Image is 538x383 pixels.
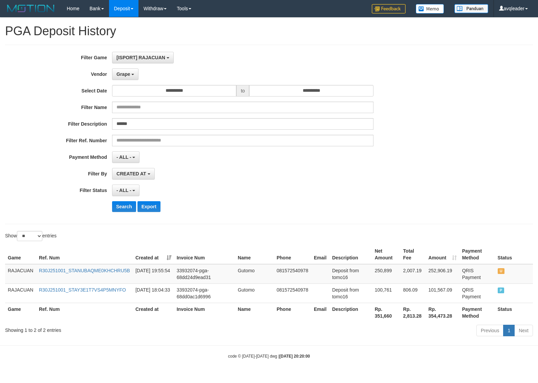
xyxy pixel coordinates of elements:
[495,245,533,264] th: Status
[454,4,488,13] img: panduan.png
[372,245,401,264] th: Net Amount
[36,245,133,264] th: Ref. Num
[329,245,372,264] th: Description
[5,231,57,241] label: Show entries
[514,325,533,336] a: Next
[133,245,174,264] th: Created at: activate to sort column ascending
[137,201,160,212] button: Export
[329,264,372,284] td: Deposit from tomo16
[372,4,406,14] img: Feedback.jpg
[112,201,136,212] button: Search
[5,303,36,322] th: Game
[329,303,372,322] th: Description
[274,264,311,284] td: 081572540978
[116,154,131,160] span: - ALL -
[329,283,372,303] td: Deposit from tomo16
[459,245,495,264] th: Payment Method
[228,354,310,359] small: code © [DATE]-[DATE] dwg |
[416,4,444,14] img: Button%20Memo.svg
[274,303,311,322] th: Phone
[401,303,426,322] th: Rp. 2,813.28
[133,264,174,284] td: [DATE] 19:55:54
[401,264,426,284] td: 2,007.19
[372,303,401,322] th: Rp. 351,660
[112,168,155,179] button: CREATED AT
[401,283,426,303] td: 806.09
[112,52,174,63] button: [ISPORT] RAJACUAN
[459,303,495,322] th: Payment Method
[116,171,146,176] span: CREATED AT
[236,85,249,97] span: to
[116,188,131,193] span: - ALL -
[133,303,174,322] th: Created at
[401,245,426,264] th: Total Fee
[116,71,130,77] span: Grape
[39,268,130,273] a: R30J251001_STANUBAQME0KHCHRU5B
[459,264,495,284] td: QRIS Payment
[426,264,459,284] td: 252,906.19
[5,283,36,303] td: RAJACUAN
[372,283,401,303] td: 100,761
[311,303,329,322] th: Email
[498,288,504,293] span: PAID
[235,283,274,303] td: Gutomo
[39,287,126,293] a: R30J251001_STAY3E1T7VS4P5MNYFO
[17,231,42,241] select: Showentries
[476,325,503,336] a: Previous
[426,303,459,322] th: Rp. 354,473.28
[174,245,235,264] th: Invoice Num
[112,151,139,163] button: - ALL -
[5,264,36,284] td: RAJACUAN
[426,283,459,303] td: 101,567.09
[495,303,533,322] th: Status
[116,55,165,60] span: [ISPORT] RAJACUAN
[174,283,235,303] td: 33932074-pga-68dd0ac1d6996
[279,354,310,359] strong: [DATE] 20:20:00
[174,264,235,284] td: 33932074-pga-68dd24d9ead31
[311,245,329,264] th: Email
[133,283,174,303] td: [DATE] 18:04:33
[174,303,235,322] th: Invoice Num
[112,68,138,80] button: Grape
[235,245,274,264] th: Name
[112,185,139,196] button: - ALL -
[5,3,57,14] img: MOTION_logo.png
[372,264,401,284] td: 250,899
[235,264,274,284] td: Gutomo
[5,245,36,264] th: Game
[36,303,133,322] th: Ref. Num
[5,324,219,334] div: Showing 1 to 2 of 2 entries
[426,245,459,264] th: Amount: activate to sort column ascending
[274,283,311,303] td: 081572540978
[459,283,495,303] td: QRIS Payment
[503,325,515,336] a: 1
[274,245,311,264] th: Phone
[235,303,274,322] th: Name
[498,268,504,274] span: UNPAID
[5,24,533,38] h1: PGA Deposit History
